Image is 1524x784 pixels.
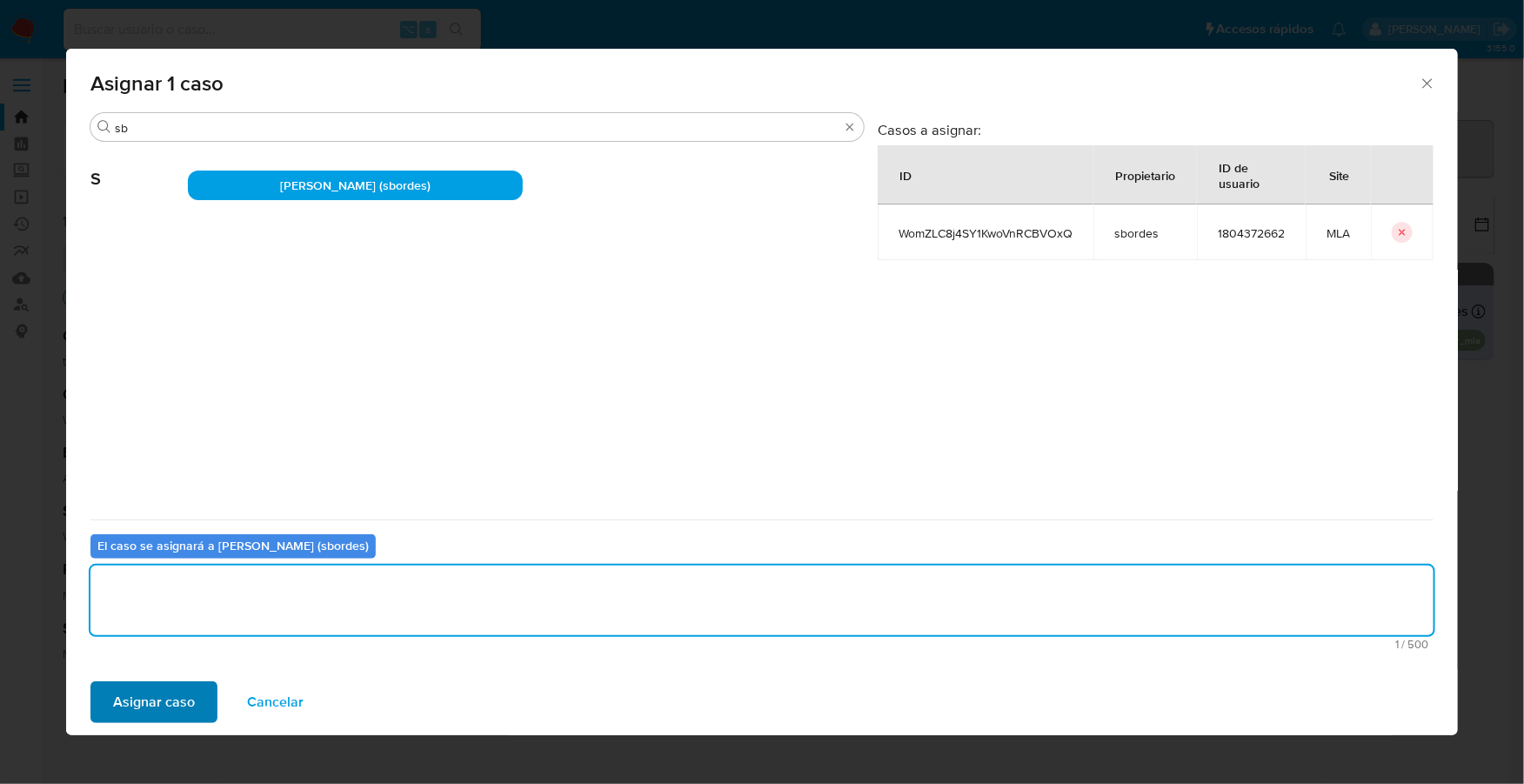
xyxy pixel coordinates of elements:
[1327,225,1350,241] span: MLA
[97,120,111,134] button: Buscar
[90,143,188,190] span: S
[280,177,431,194] span: [PERSON_NAME] (sbordes)
[879,154,932,196] div: ID
[90,681,217,723] button: Asignar caso
[1392,222,1413,243] button: icon-button
[843,120,857,134] button: Borrar
[1419,75,1434,90] button: Cerrar ventana
[247,683,304,721] span: Cancelar
[97,537,369,554] b: El caso se asignará a [PERSON_NAME] (sbordes)
[90,73,1419,94] span: Asignar 1 caso
[1114,225,1176,241] span: sbordes
[115,120,839,136] input: Buscar analista
[1218,225,1285,241] span: 1804372662
[66,49,1458,735] div: assign-modal
[1094,154,1196,196] div: Propietario
[899,225,1073,241] span: WomZLC8j4SY1KwoVnRCBVOxQ
[113,683,195,721] span: Asignar caso
[224,681,326,723] button: Cancelar
[96,639,1428,650] span: Máximo 500 caracteres
[1198,146,1305,204] div: ID de usuario
[1308,154,1370,196] div: Site
[188,171,523,200] div: [PERSON_NAME] (sbordes)
[878,121,1434,138] h3: Casos a asignar:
